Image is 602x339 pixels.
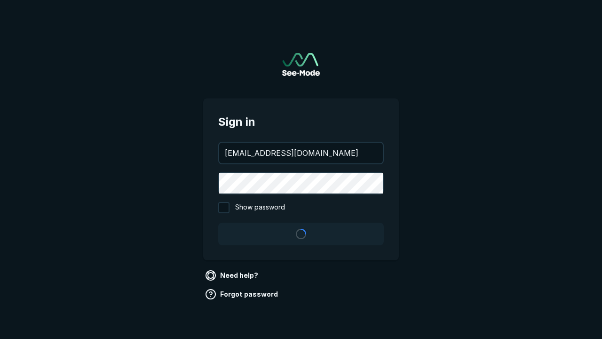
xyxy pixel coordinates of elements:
a: Go to sign in [282,53,320,76]
span: Sign in [218,113,384,130]
a: Need help? [203,268,262,283]
img: See-Mode Logo [282,53,320,76]
a: Forgot password [203,287,282,302]
input: your@email.com [219,143,383,163]
span: Show password [235,202,285,213]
